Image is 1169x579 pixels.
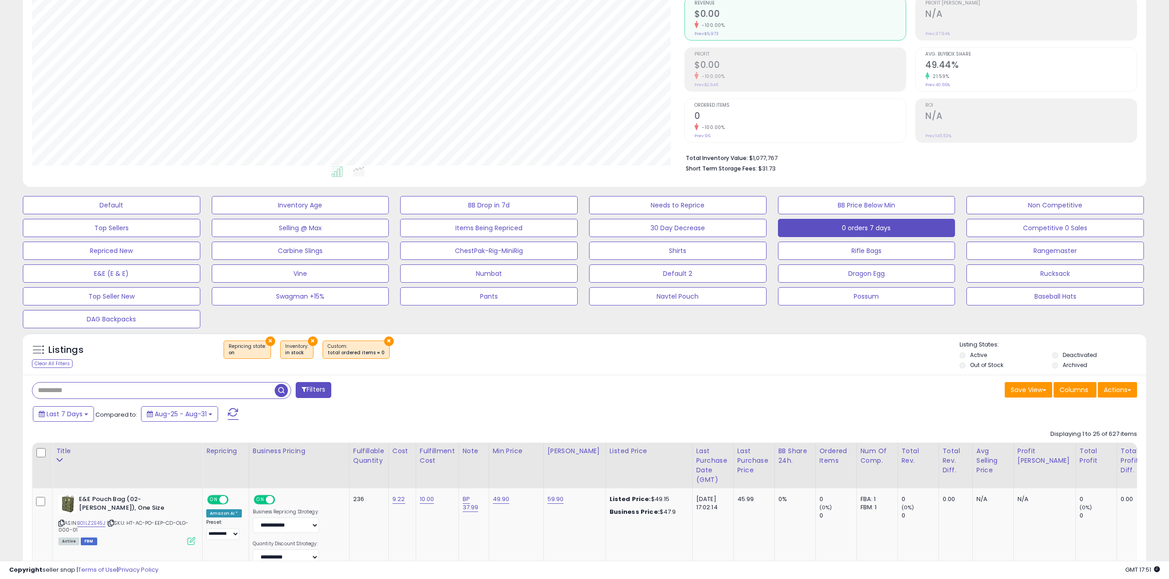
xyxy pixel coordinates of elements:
[23,242,200,260] button: Repriced New
[548,446,602,456] div: [PERSON_NAME]
[33,406,94,422] button: Last 7 Days
[23,310,200,328] button: DAG Backpacks
[212,264,389,283] button: Vine
[255,496,266,504] span: ON
[400,219,578,237] button: Items Being Repriced
[420,446,455,465] div: Fulfillment Cost
[589,242,767,260] button: Shirts
[929,73,949,80] small: 21.59%
[1018,446,1072,465] div: Profit [PERSON_NAME]
[1080,504,1092,511] small: (0%)
[273,496,288,504] span: OFF
[463,495,479,512] a: BP 37.99
[694,111,906,123] h2: 0
[1018,495,1069,503] div: N/A
[694,1,906,6] span: Revenue
[353,495,381,503] div: 236
[778,287,955,305] button: Possum
[966,196,1144,214] button: Non Competitive
[206,446,245,456] div: Repricing
[610,495,651,503] b: Listed Price:
[925,133,951,139] small: Prev: 145.53%
[925,9,1137,21] h2: N/A
[328,350,385,356] div: total ordered items = 0
[253,446,345,456] div: Business Pricing
[212,242,389,260] button: Carbine Slings
[686,154,748,162] b: Total Inventory Value:
[493,495,510,504] a: 49.90
[1121,446,1145,475] div: Total Profit Diff.
[266,336,275,346] button: ×
[253,541,319,547] label: Quantity Discount Strategy:
[32,359,73,368] div: Clear All Filters
[253,509,319,515] label: Business Repricing Strategy:
[548,495,564,504] a: 59.90
[48,344,83,357] h5: Listings
[925,103,1137,108] span: ROI
[58,495,195,544] div: ASIN:
[589,287,767,305] button: Navtel Pouch
[212,196,389,214] button: Inventory Age
[861,446,894,465] div: Num of Comp.
[23,264,200,283] button: E&E (E & E)
[384,336,394,346] button: ×
[925,31,950,36] small: Prev: 37.94%
[78,565,117,574] a: Terms of Use
[1080,495,1117,503] div: 0
[328,343,385,357] span: Custom:
[206,519,242,540] div: Preset:
[925,111,1137,123] h2: N/A
[966,287,1144,305] button: Baseball Hats
[400,287,578,305] button: Pants
[694,60,906,72] h2: $0.00
[610,507,660,516] b: Business Price:
[737,495,767,503] div: 45.99
[819,504,832,511] small: (0%)
[212,287,389,305] button: Swagman +15%
[694,82,718,88] small: Prev: $2,646
[1121,495,1142,503] div: 0.00
[758,164,776,173] span: $31.73
[212,219,389,237] button: Selling @ Max
[400,264,578,283] button: Numbat
[1005,382,1052,398] button: Save View
[229,343,266,357] span: Repricing state :
[58,519,189,533] span: | SKU: HT-AC-PO-EEP-CD-OLG-000-01
[970,351,987,359] label: Active
[23,287,200,305] button: Top Seller New
[610,495,685,503] div: $49.15
[610,508,685,516] div: $47.9
[9,565,42,574] strong: Copyright
[208,496,219,504] span: ON
[58,538,79,545] span: All listings currently available for purchase on Amazon
[229,350,266,356] div: on
[392,446,412,456] div: Cost
[694,133,710,139] small: Prev: 96
[1059,385,1088,394] span: Columns
[56,446,198,456] div: Title
[23,196,200,214] button: Default
[696,495,726,512] div: [DATE] 17:02:14
[694,9,906,21] h2: $0.00
[493,446,540,456] div: Min Price
[943,446,969,475] div: Total Rev. Diff.
[925,52,1137,57] span: Avg. Buybox Share
[353,446,385,465] div: Fulfillable Quantity
[778,242,955,260] button: Rifle Bags
[47,409,83,419] span: Last 7 Days
[81,538,97,545] span: FBM
[1125,565,1160,574] span: 2025-09-8 17:51 GMT
[778,219,955,237] button: 0 orders 7 days
[819,495,856,503] div: 0
[463,446,485,456] div: Note
[778,446,812,465] div: BB Share 24h.
[694,52,906,57] span: Profit
[686,165,757,172] b: Short Term Storage Fees:
[1050,430,1137,439] div: Displaying 1 to 25 of 627 items
[392,495,405,504] a: 9.22
[118,565,158,574] a: Privacy Policy
[696,446,730,485] div: Last Purchase Date (GMT)
[861,503,891,512] div: FBM: 1
[308,336,318,346] button: ×
[285,343,308,357] span: Inventory :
